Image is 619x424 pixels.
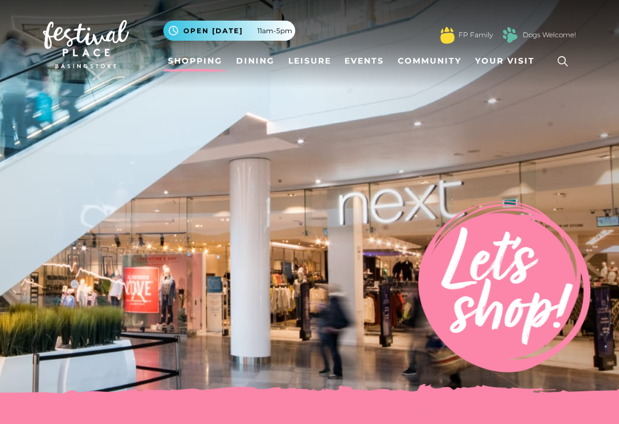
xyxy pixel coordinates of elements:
a: Community [393,50,466,72]
a: Dogs Welcome! [523,30,576,40]
img: Festival Place Logo [43,20,129,68]
a: Shopping [163,50,227,72]
a: Leisure [284,50,336,72]
span: Open [DATE] [183,26,243,36]
span: Your Visit [475,55,535,67]
span: 11am-5pm [257,26,292,36]
a: Events [340,50,389,72]
a: Dining [232,50,279,72]
button: Open [DATE] 11am-5pm [163,21,295,41]
a: FP Family [459,30,493,40]
a: Your Visit [471,50,545,72]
